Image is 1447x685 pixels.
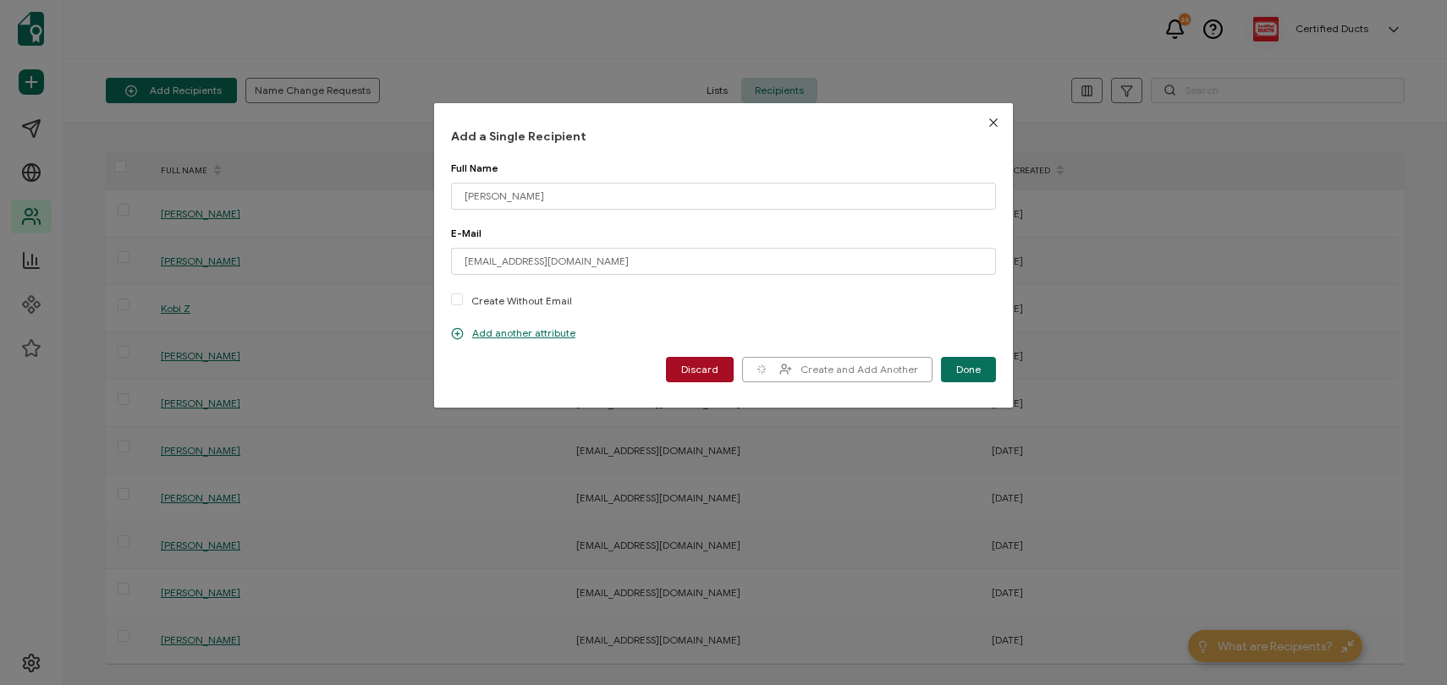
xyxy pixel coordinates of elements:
p: Add another attribute [451,326,575,340]
button: Close [974,103,1013,142]
h1: Add a Single Recipient [451,129,996,145]
button: Discard [666,357,734,382]
input: someone@example.com [451,248,996,275]
span: Done [956,364,981,375]
input: Jane Doe [451,183,996,210]
button: Done [941,357,996,382]
span: Discard [681,364,718,375]
p: Create Without Email [471,293,572,309]
span: Full Name [451,162,498,174]
span: E-Mail [451,227,481,239]
div: dialog [434,103,1013,408]
iframe: Chat Widget [1362,604,1447,685]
